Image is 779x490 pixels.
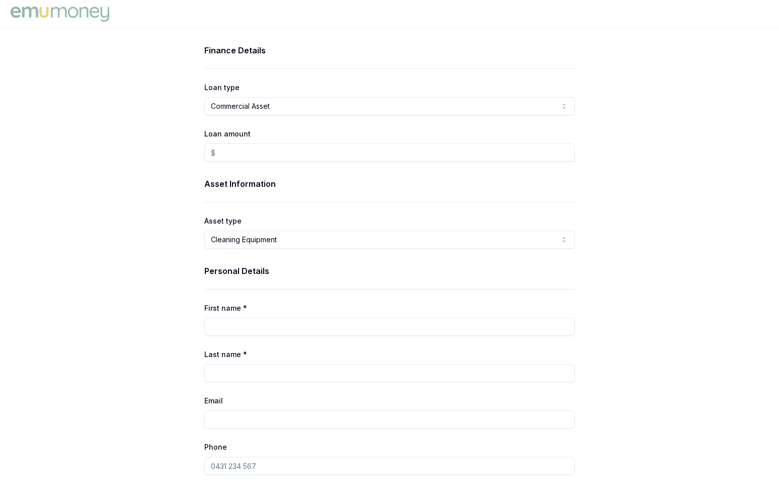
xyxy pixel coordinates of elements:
h3: Personal Details [204,265,575,277]
label: Asset type [204,217,242,225]
label: Loan amount [204,129,251,138]
label: Last name * [204,350,247,359]
input: 0431 234 567 [204,457,575,475]
h3: Asset Information [204,178,575,190]
img: Emu Money [8,4,112,24]
label: First name * [204,304,247,312]
input: $ [204,144,575,162]
label: Loan type [204,83,240,92]
h3: Finance Details [204,44,575,56]
label: Phone [204,443,227,451]
label: Email [204,396,223,405]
